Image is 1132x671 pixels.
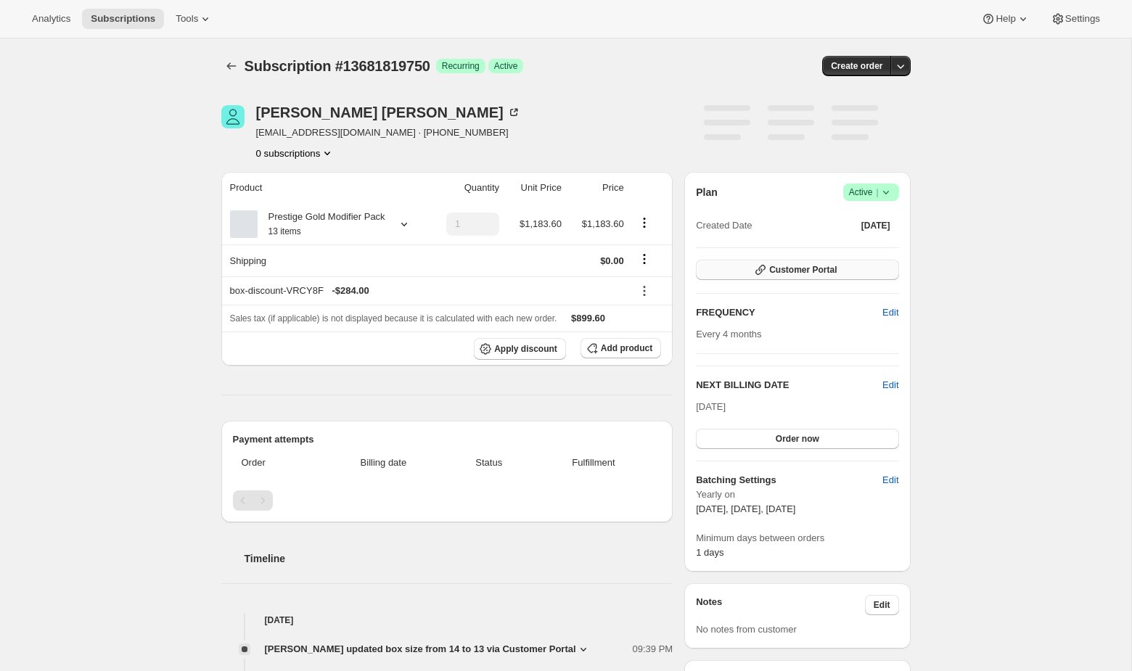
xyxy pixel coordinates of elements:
[696,547,723,558] span: 1 days
[882,378,898,392] button: Edit
[882,473,898,487] span: Edit
[265,642,576,656] span: [PERSON_NAME] updated box size from 14 to 13 via Customer Portal
[268,226,301,236] small: 13 items
[221,613,673,627] h4: [DATE]
[566,172,628,204] th: Price
[256,146,335,160] button: Product actions
[520,218,562,229] span: $1,183.60
[849,185,893,199] span: Active
[221,56,242,76] button: Subscriptions
[91,13,155,25] span: Subscriptions
[233,432,662,447] h2: Payment attempts
[696,401,726,412] span: [DATE]
[696,473,882,487] h6: Batching Settings
[256,125,521,140] span: [EMAIL_ADDRESS][DOMAIN_NAME] · [PHONE_NUMBER]
[176,13,198,25] span: Tools
[876,186,878,198] span: |
[696,378,882,392] h2: NEXT BILLING DATE
[221,172,428,204] th: Product
[582,218,624,229] span: $1,183.60
[696,305,882,320] h2: FREQUENCY
[831,60,882,72] span: Create order
[535,456,652,470] span: Fulfillment
[861,220,890,231] span: [DATE]
[996,13,1015,25] span: Help
[245,551,673,566] h2: Timeline
[696,624,797,635] span: No notes from customer
[696,329,761,339] span: Every 4 months
[853,215,899,236] button: [DATE]
[324,456,443,470] span: Billing date
[633,642,673,656] span: 09:39 PM
[696,487,898,502] span: Yearly on
[601,342,652,354] span: Add product
[504,172,566,204] th: Unit Price
[442,60,480,72] span: Recurring
[571,313,605,324] span: $899.60
[258,210,385,239] div: Prestige Gold Modifier Pack
[233,447,320,479] th: Order
[221,105,245,128] span: Robyn Heyman
[769,264,837,276] span: Customer Portal
[256,105,521,120] div: [PERSON_NAME] [PERSON_NAME]
[696,218,752,233] span: Created Date
[233,490,662,511] nav: Pagination
[972,9,1038,29] button: Help
[600,255,624,266] span: $0.00
[874,301,907,324] button: Edit
[494,343,557,355] span: Apply discount
[1065,13,1100,25] span: Settings
[696,531,898,546] span: Minimum days between orders
[82,9,164,29] button: Subscriptions
[874,599,890,611] span: Edit
[633,251,656,267] button: Shipping actions
[245,58,430,74] span: Subscription #13681819750
[230,284,624,298] div: box-discount-VRCY8F
[32,13,70,25] span: Analytics
[1042,9,1109,29] button: Settings
[776,433,819,445] span: Order now
[332,284,369,298] span: - $284.00
[696,260,898,280] button: Customer Portal
[874,469,907,492] button: Edit
[494,60,518,72] span: Active
[452,456,526,470] span: Status
[696,429,898,449] button: Order now
[696,185,718,199] h2: Plan
[428,172,504,204] th: Quantity
[696,503,795,514] span: [DATE], [DATE], [DATE]
[581,338,661,358] button: Add product
[882,305,898,320] span: Edit
[696,595,865,615] h3: Notes
[167,9,221,29] button: Tools
[221,244,428,276] th: Shipping
[230,313,557,324] span: Sales tax (if applicable) is not displayed because it is calculated with each new order.
[474,338,566,360] button: Apply discount
[265,642,591,656] button: [PERSON_NAME] updated box size from 14 to 13 via Customer Portal
[633,215,656,231] button: Product actions
[822,56,891,76] button: Create order
[23,9,79,29] button: Analytics
[865,595,899,615] button: Edit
